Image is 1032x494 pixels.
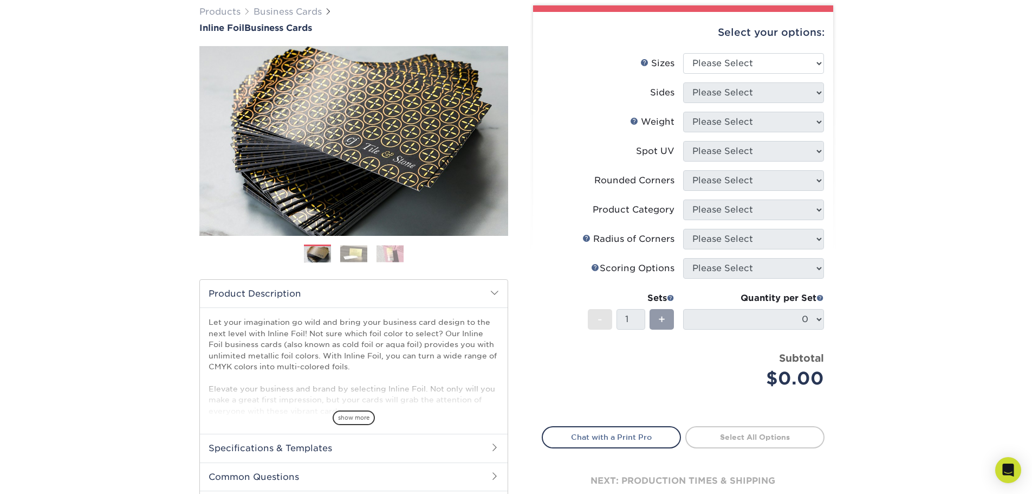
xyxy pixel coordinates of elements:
h1: Business Cards [199,23,508,33]
img: Business Cards 03 [377,245,404,262]
div: Rounded Corners [594,174,674,187]
div: Product Category [593,203,674,216]
div: Scoring Options [591,262,674,275]
h2: Specifications & Templates [200,434,508,462]
span: - [598,311,602,328]
span: Inline Foil [199,23,244,33]
a: Business Cards [254,7,322,17]
div: Open Intercom Messenger [995,457,1021,483]
img: Business Cards 02 [340,245,367,262]
div: Sides [650,86,674,99]
div: Sets [588,292,674,305]
div: Select your options: [542,12,825,53]
a: Inline FoilBusiness Cards [199,23,508,33]
span: + [658,311,665,328]
h2: Common Questions [200,463,508,491]
div: Spot UV [636,145,674,158]
div: $0.00 [691,365,824,392]
div: Sizes [640,57,674,70]
img: Business Cards 01 [304,241,331,268]
a: Products [199,7,241,17]
h2: Product Description [200,280,508,307]
div: Radius of Corners [582,233,674,246]
a: Select All Options [685,426,825,448]
div: Quantity per Set [683,292,824,305]
div: Weight [630,116,674,129]
span: show more [333,410,375,425]
a: Chat with a Print Pro [542,426,681,448]
strong: Subtotal [779,352,824,364]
